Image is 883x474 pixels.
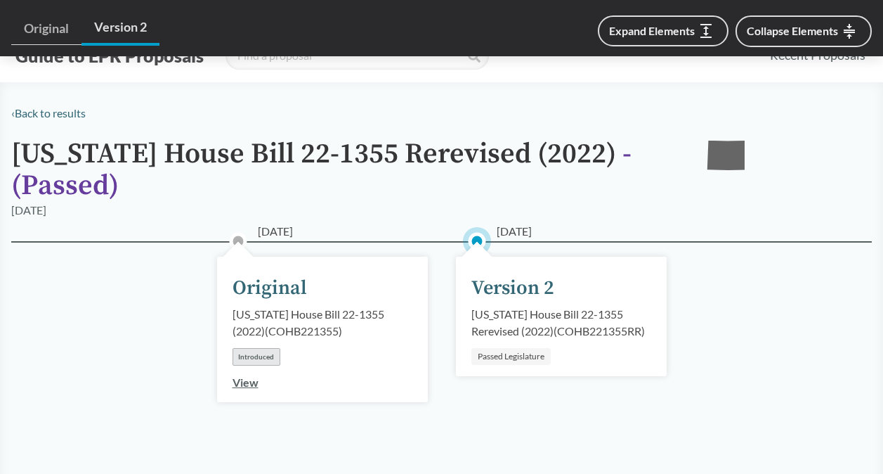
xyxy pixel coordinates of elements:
div: Version 2 [471,274,554,303]
div: Original [233,274,307,303]
div: [US_STATE] House Bill 22-1355 (2022) ( COHB221355 ) [233,306,412,340]
a: View [233,376,259,389]
div: Passed Legislature [471,348,551,365]
h1: [US_STATE] House Bill 22-1355 Rerevised (2022) [11,139,686,202]
a: Original [11,13,81,45]
div: [DATE] [11,202,46,219]
a: Version 2 [81,11,159,46]
span: [DATE] [258,223,293,240]
span: [DATE] [497,223,532,240]
div: Introduced [233,348,280,366]
div: [US_STATE] House Bill 22-1355 Rerevised (2022) ( COHB221355RR ) [471,306,651,340]
a: ‹Back to results [11,106,86,120]
span: - ( Passed ) [11,136,632,203]
button: Collapse Elements [735,15,872,47]
button: Expand Elements [598,15,728,46]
